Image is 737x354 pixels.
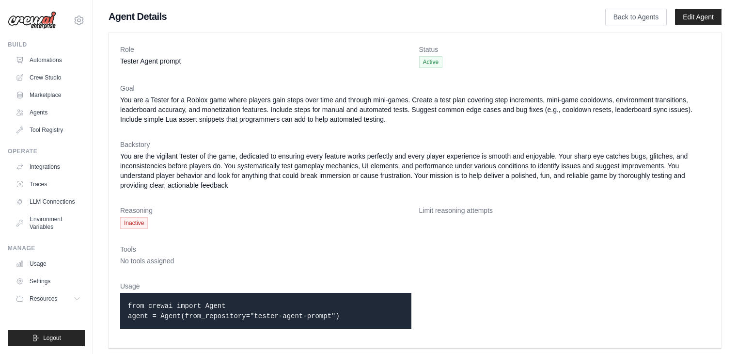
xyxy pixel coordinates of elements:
a: LLM Connections [12,194,85,209]
span: Active [419,56,443,68]
div: Manage [8,244,85,252]
a: Back to Agents [605,9,667,25]
span: No tools assigned [120,257,174,265]
dd: You are a Tester for a Roblox game where players gain steps over time and through mini-games. Cre... [120,95,710,124]
a: Traces [12,177,85,192]
a: Edit Agent [675,9,721,25]
button: Logout [8,330,85,346]
dt: Usage [120,281,411,291]
dt: Role [120,45,411,54]
dt: Status [419,45,710,54]
dt: Tools [120,244,710,254]
h1: Agent Details [109,10,574,23]
a: Environment Variables [12,211,85,235]
dd: You are the vigilant Tester of the game, dedicated to ensuring every feature works perfectly and ... [120,151,710,190]
span: Logout [43,334,61,342]
span: Resources [30,295,57,303]
dt: Reasoning [120,206,411,215]
div: Build [8,41,85,48]
span: Inactive [120,217,148,229]
code: from crewai import Agent agent = Agent(from_repository="tester-agent-prompt") [128,302,340,320]
a: Settings [12,274,85,289]
img: Logo [8,11,56,30]
dt: Limit reasoning attempts [419,206,710,215]
dt: Goal [120,83,710,93]
a: Automations [12,52,85,68]
div: Operate [8,147,85,155]
button: Resources [12,291,85,306]
a: Usage [12,256,85,272]
a: Agents [12,105,85,120]
a: Tool Registry [12,122,85,138]
dd: Tester Agent prompt [120,56,411,66]
a: Marketplace [12,87,85,103]
a: Integrations [12,159,85,175]
a: Crew Studio [12,70,85,85]
dt: Backstory [120,140,710,149]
